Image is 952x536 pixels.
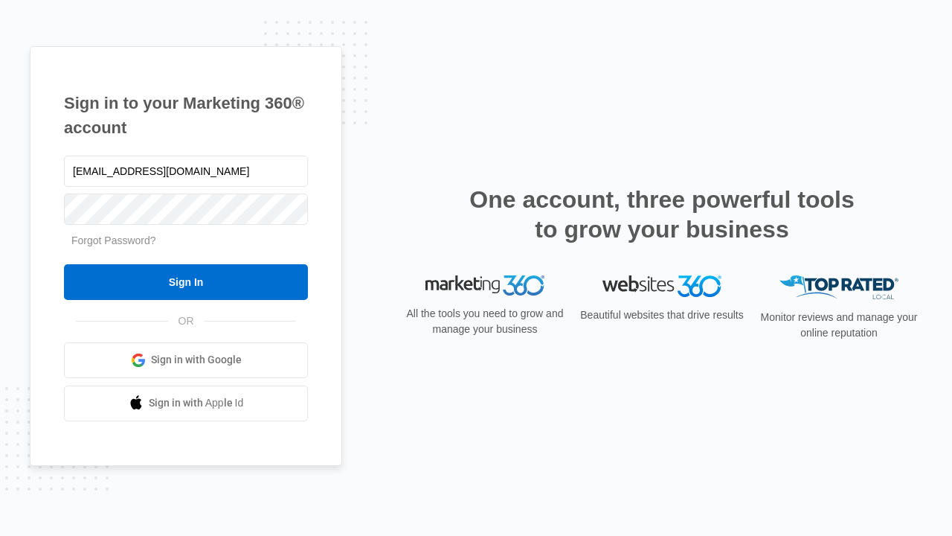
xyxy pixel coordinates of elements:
[602,275,721,297] img: Websites 360
[151,352,242,368] span: Sign in with Google
[149,395,244,411] span: Sign in with Apple Id
[64,156,308,187] input: Email
[64,91,308,140] h1: Sign in to your Marketing 360® account
[402,306,568,337] p: All the tools you need to grow and manage your business
[64,264,308,300] input: Sign In
[425,275,544,296] img: Marketing 360
[71,234,156,246] a: Forgot Password?
[779,275,898,300] img: Top Rated Local
[64,386,308,421] a: Sign in with Apple Id
[64,342,308,378] a: Sign in with Google
[168,313,205,329] span: OR
[465,185,859,244] h2: One account, three powerful tools to grow your business
[756,310,922,341] p: Monitor reviews and manage your online reputation
[579,307,745,323] p: Beautiful websites that drive results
